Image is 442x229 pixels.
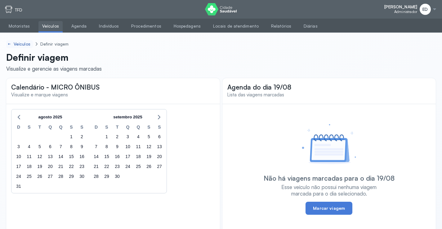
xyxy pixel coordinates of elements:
p: TFD [15,7,22,13]
div: quinta-feira, 25 de set. de 2025 [134,162,143,171]
div: Visualize e gerencie as viagens marcadas [6,65,102,72]
div: quarta-feira, 10 de set. de 2025 [123,142,132,151]
div: sexta-feira, 22 de ago. de 2025 [67,162,76,171]
div: terça-feira, 2 de set. de 2025 [113,132,122,141]
div: quinta-feira, 18 de set. de 2025 [134,152,143,161]
p: Definir viagem [6,52,102,63]
a: Indivíduos [95,21,123,31]
div: sábado, 23 de ago. de 2025 [78,162,86,171]
a: Locais de atendimento [209,21,262,31]
div: sábado, 30 de ago. de 2025 [78,172,86,181]
a: Definir viagem [39,40,70,48]
div: segunda-feira, 4 de ago. de 2025 [25,142,33,151]
div: quarta-feira, 20 de ago. de 2025 [46,162,55,171]
button: Marcar viagem [306,202,352,215]
div: quinta-feira, 28 de ago. de 2025 [56,172,65,181]
div: sábado, 16 de ago. de 2025 [78,152,86,161]
div: sexta-feira, 26 de set. de 2025 [145,162,153,171]
a: Relatórios [267,21,295,31]
div: terça-feira, 19 de ago. de 2025 [35,162,44,171]
div: T [112,124,123,132]
a: Diárias [300,21,321,31]
a: Veículos [6,40,33,48]
div: quarta-feira, 24 de set. de 2025 [123,162,132,171]
div: terça-feira, 9 de set. de 2025 [113,142,122,151]
div: S [154,124,165,132]
div: segunda-feira, 18 de ago. de 2025 [25,162,33,171]
div: quarta-feira, 27 de ago. de 2025 [46,172,55,181]
div: terça-feira, 5 de ago. de 2025 [35,142,44,151]
div: sábado, 13 de set. de 2025 [155,142,164,151]
div: sexta-feira, 12 de set. de 2025 [145,142,153,151]
span: ED [422,7,428,12]
div: sexta-feira, 8 de ago. de 2025 [67,142,76,151]
div: sábado, 6 de set. de 2025 [155,132,164,141]
div: domingo, 10 de ago. de 2025 [14,152,23,161]
div: segunda-feira, 11 de ago. de 2025 [25,152,33,161]
div: domingo, 17 de ago. de 2025 [14,162,23,171]
div: quinta-feira, 21 de ago. de 2025 [56,162,65,171]
a: Agenda [68,21,91,31]
span: [PERSON_NAME] [384,4,417,10]
div: quinta-feira, 4 de set. de 2025 [134,132,143,141]
div: Q [123,124,133,132]
div: segunda-feira, 1 de set. de 2025 [102,132,111,141]
div: domingo, 24 de ago. de 2025 [14,172,23,181]
a: Veículos [38,21,63,31]
span: Lista das viagens marcadas [227,92,284,98]
div: quinta-feira, 14 de ago. de 2025 [56,152,65,161]
div: S [24,124,34,132]
div: sexta-feira, 1 de ago. de 2025 [67,132,76,141]
div: D [13,124,24,132]
div: domingo, 14 de set. de 2025 [92,152,100,161]
div: segunda-feira, 8 de set. de 2025 [102,142,111,151]
div: domingo, 31 de ago. de 2025 [14,182,23,191]
img: tfd.svg [5,6,12,13]
div: Q [133,124,144,132]
div: sexta-feira, 5 de set. de 2025 [145,132,153,141]
div: terça-feira, 30 de set. de 2025 [113,172,122,181]
img: Imagem de que indica que não há viagens marcadas [302,124,356,164]
div: terça-feira, 23 de set. de 2025 [113,162,122,171]
div: Veículos [14,42,32,47]
div: S [66,124,77,132]
span: Agenda do dia 19/08 [227,83,291,91]
div: sexta-feira, 19 de set. de 2025 [145,152,153,161]
span: Administrador [394,10,417,14]
div: T [34,124,45,132]
span: Calendário - MICRO ÔNIBUS [11,83,100,91]
div: quinta-feira, 11 de set. de 2025 [134,142,143,151]
div: domingo, 3 de ago. de 2025 [14,142,23,151]
div: D [91,124,101,132]
div: Não há viagens marcadas para o dia 19/08 [264,174,395,182]
a: Motoristas [5,21,33,31]
div: S [101,124,112,132]
div: sábado, 2 de ago. de 2025 [78,132,86,141]
button: agosto 2025 [36,112,65,122]
div: segunda-feira, 22 de set. de 2025 [102,162,111,171]
span: setembro 2025 [113,112,142,122]
div: sábado, 9 de ago. de 2025 [78,142,86,151]
div: Q [45,124,56,132]
div: quarta-feira, 6 de ago. de 2025 [46,142,55,151]
div: S [77,124,87,132]
div: terça-feira, 16 de set. de 2025 [113,152,122,161]
div: sábado, 27 de set. de 2025 [155,162,164,171]
button: setembro 2025 [111,112,145,122]
div: terça-feira, 26 de ago. de 2025 [35,172,44,181]
div: S [144,124,154,132]
div: segunda-feira, 25 de ago. de 2025 [25,172,33,181]
a: Procedimentos [127,21,165,31]
div: Esse veículo não possui nenhuma viagem marcada para o dia selecionado. [281,184,377,197]
div: domingo, 28 de set. de 2025 [92,172,100,181]
div: sexta-feira, 15 de ago. de 2025 [67,152,76,161]
div: sexta-feira, 29 de ago. de 2025 [67,172,76,181]
div: domingo, 7 de set. de 2025 [92,142,100,151]
img: logo do Cidade Saudável [205,3,237,15]
span: agosto 2025 [38,112,62,122]
div: quarta-feira, 3 de set. de 2025 [123,132,132,141]
div: sábado, 20 de set. de 2025 [155,152,164,161]
div: segunda-feira, 29 de set. de 2025 [102,172,111,181]
div: Q [56,124,66,132]
div: segunda-feira, 15 de set. de 2025 [102,152,111,161]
